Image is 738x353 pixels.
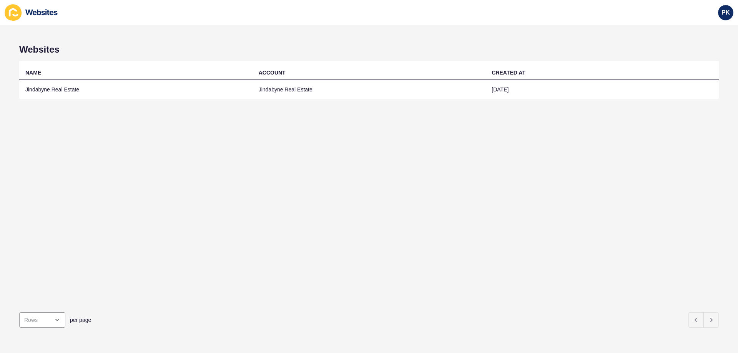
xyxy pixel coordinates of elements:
[492,69,525,76] div: CREATED AT
[485,80,719,99] td: [DATE]
[253,80,486,99] td: Jindabyne Real Estate
[25,69,41,76] div: NAME
[19,80,253,99] td: Jindabyne Real Estate
[259,69,286,76] div: ACCOUNT
[19,44,719,55] h1: Websites
[721,9,730,17] span: PK
[70,316,91,324] span: per page
[19,312,65,328] div: open menu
